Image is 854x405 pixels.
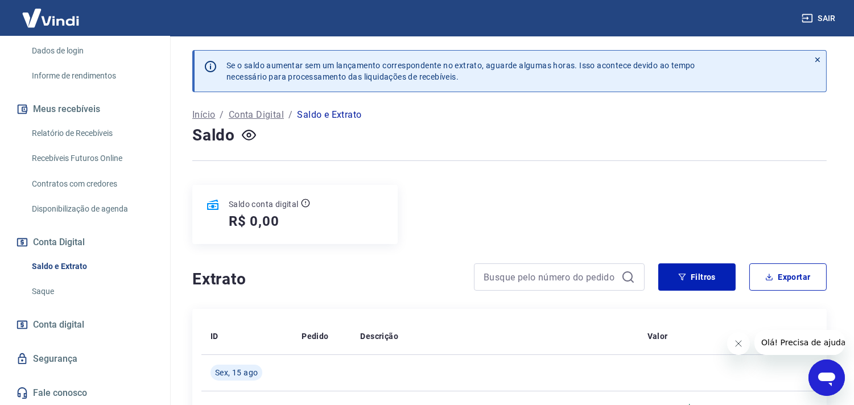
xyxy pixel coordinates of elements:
[33,317,84,333] span: Conta digital
[288,108,292,122] p: /
[27,147,156,170] a: Recebíveis Futuros Online
[27,255,156,278] a: Saldo e Extrato
[484,268,617,286] input: Busque pelo número do pedido
[27,39,156,63] a: Dados de login
[27,172,156,196] a: Contratos com credores
[192,268,460,291] h4: Extrato
[14,312,156,337] a: Conta digital
[229,199,299,210] p: Saldo conta digital
[27,64,156,88] a: Informe de rendimentos
[727,332,750,355] iframe: Fechar mensagem
[192,124,235,147] h4: Saldo
[229,108,284,122] a: Conta Digital
[14,97,156,122] button: Meus recebíveis
[211,330,218,342] p: ID
[749,263,827,291] button: Exportar
[229,212,279,230] h5: R$ 0,00
[192,108,215,122] a: Início
[647,330,668,342] p: Valor
[27,280,156,303] a: Saque
[302,330,328,342] p: Pedido
[226,60,695,82] p: Se o saldo aumentar sem um lançamento correspondente no extrato, aguarde algumas horas. Isso acon...
[14,230,156,255] button: Conta Digital
[799,8,840,29] button: Sair
[220,108,224,122] p: /
[360,330,398,342] p: Descrição
[808,359,845,396] iframe: Botão para abrir a janela de mensagens
[658,263,736,291] button: Filtros
[27,122,156,145] a: Relatório de Recebíveis
[297,108,361,122] p: Saldo e Extrato
[27,197,156,221] a: Disponibilização de agenda
[14,1,88,35] img: Vindi
[754,330,845,355] iframe: Mensagem da empresa
[14,346,156,371] a: Segurança
[7,8,96,17] span: Olá! Precisa de ajuda?
[215,367,258,378] span: Sex, 15 ago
